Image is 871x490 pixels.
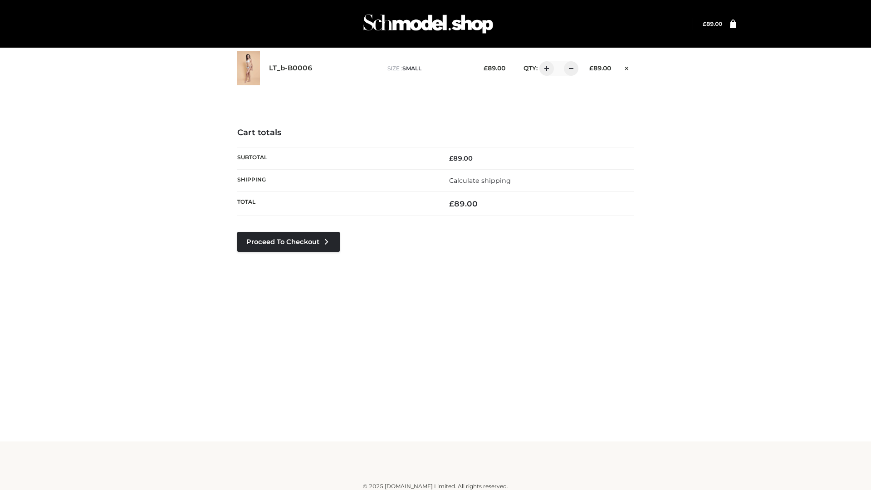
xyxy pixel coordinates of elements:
th: Subtotal [237,147,435,169]
span: £ [589,64,593,72]
img: LT_b-B0006 - SMALL [237,51,260,85]
span: £ [449,154,453,162]
span: £ [484,64,488,72]
span: SMALL [402,65,421,72]
span: £ [703,20,706,27]
h4: Cart totals [237,128,634,138]
bdi: 89.00 [449,154,473,162]
a: LT_b-B0006 [269,64,313,73]
bdi: 89.00 [703,20,722,27]
bdi: 89.00 [484,64,505,72]
a: Proceed to Checkout [237,232,340,252]
th: Shipping [237,169,435,191]
th: Total [237,192,435,216]
bdi: 89.00 [589,64,611,72]
a: Calculate shipping [449,176,511,185]
a: Remove this item [620,61,634,73]
span: £ [449,199,454,208]
p: size : [387,64,470,73]
bdi: 89.00 [449,199,478,208]
div: QTY: [514,61,575,76]
img: Schmodel Admin 964 [360,6,496,42]
a: £89.00 [703,20,722,27]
